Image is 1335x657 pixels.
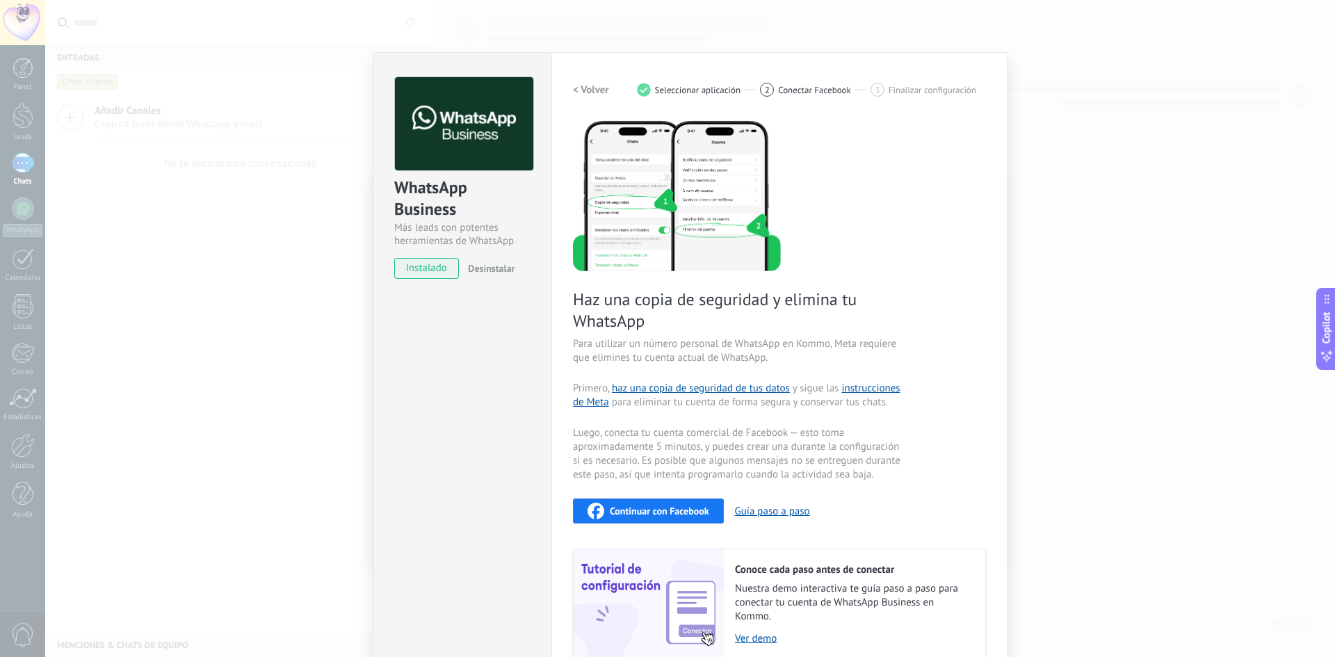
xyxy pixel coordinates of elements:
[889,85,976,95] span: Finalizar configuración
[778,85,851,95] span: Conectar Facebook
[573,382,904,409] span: Primero, y sigue las para eliminar tu cuenta de forma segura y conservar tus chats.
[468,262,515,275] span: Desinstalar
[765,84,770,96] span: 2
[573,83,609,97] h2: < Volver
[875,84,880,96] span: 3
[735,632,971,645] a: Ver demo
[735,582,971,624] span: Nuestra demo interactiva te guía paso a paso para conectar tu cuenta de WhatsApp Business en Kommo.
[573,426,904,482] span: Luego, conecta tu cuenta comercial de Facebook — esto toma aproximadamente 5 minutos, y puedes cr...
[395,258,458,279] span: instalado
[655,85,741,95] span: Seleccionar aplicación
[394,177,531,221] div: WhatsApp Business
[612,382,790,395] a: haz una copia de seguridad de tus datos
[573,289,904,332] span: Haz una copia de seguridad y elimina tu WhatsApp
[395,77,533,171] img: logo_main.png
[735,563,971,576] h2: Conoce cada paso antes de conectar
[573,382,900,409] a: instrucciones de Meta
[735,505,810,518] button: Guía paso a paso
[573,337,904,365] span: Para utilizar un número personal de WhatsApp en Kommo, Meta requiere que elimines tu cuenta actua...
[394,221,531,248] div: Más leads con potentes herramientas de WhatsApp
[1320,311,1334,343] span: Copilot
[573,77,609,102] button: < Volver
[573,119,781,271] img: delete personal phone
[573,498,724,524] button: Continuar con Facebook
[462,258,515,279] button: Desinstalar
[610,506,709,516] span: Continuar con Facebook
